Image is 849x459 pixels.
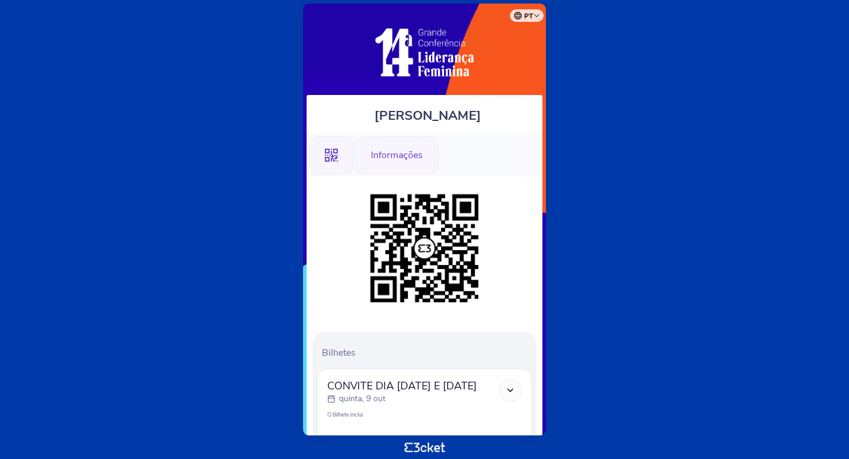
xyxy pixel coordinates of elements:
span: CONVITE DIA [DATE] E [DATE] [327,379,477,393]
p: quinta, 9 out [339,393,386,405]
div: Informações [356,136,438,174]
p: O Bilhete inclui: [327,411,522,418]
span: [PERSON_NAME] [374,107,481,124]
img: 14.ª Grande Conferência Liderança Feminina [363,15,486,89]
a: Informações [356,147,438,160]
img: 9e2d98990d7348fda9c7b654bd72dc98.png [364,188,485,309]
p: Bilhetes [322,346,532,359]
